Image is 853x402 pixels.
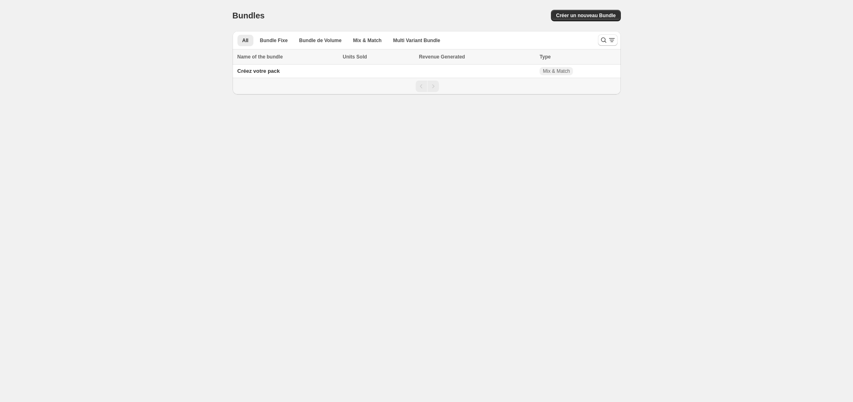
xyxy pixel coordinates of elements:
span: Bundle de Volume [299,37,342,44]
span: Revenue Generated [419,53,465,61]
span: Mix & Match [353,37,382,44]
span: Mix & Match [543,68,570,74]
h1: Bundles [233,11,265,20]
span: Units Sold [343,53,367,61]
span: All [242,37,249,44]
span: Créer un nouveau Bundle [556,12,616,19]
button: Units Sold [343,53,375,61]
button: Créer un nouveau Bundle [551,10,620,21]
span: Créez votre pack [237,68,280,74]
button: Search and filter results [598,34,618,46]
span: Bundle Fixe [260,37,288,44]
nav: Pagination [233,78,621,94]
span: Multi Variant Bundle [393,37,440,44]
button: Revenue Generated [419,53,473,61]
div: Name of the bundle [237,53,338,61]
div: Type [540,53,616,61]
